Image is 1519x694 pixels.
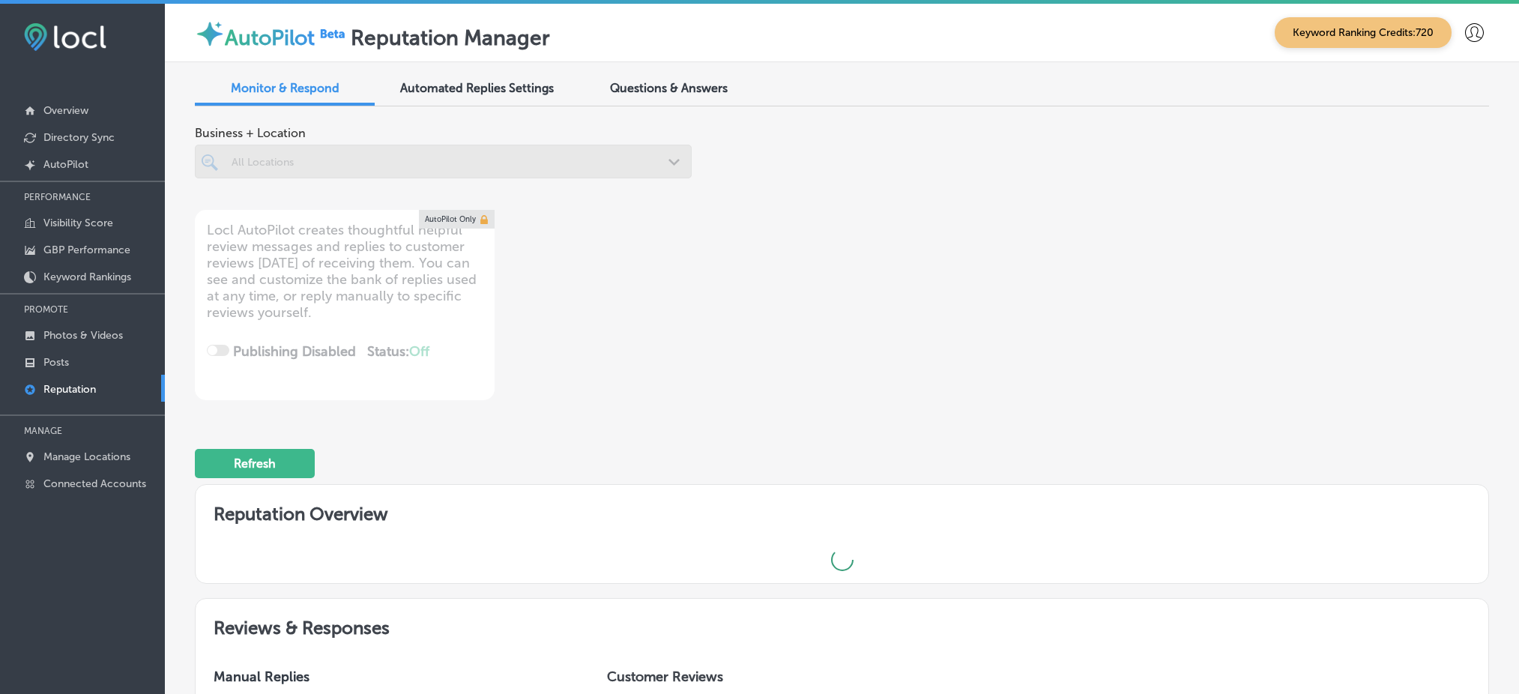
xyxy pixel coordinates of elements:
[400,81,554,95] span: Automated Replies Settings
[43,383,96,396] p: Reputation
[43,329,123,342] p: Photos & Videos
[225,25,315,50] label: AutoPilot
[43,104,88,117] p: Overview
[43,356,69,369] p: Posts
[43,217,113,229] p: Visibility Score
[231,81,339,95] span: Monitor & Respond
[196,485,1488,537] h2: Reputation Overview
[43,131,115,144] p: Directory Sync
[43,477,146,490] p: Connected Accounts
[315,25,351,41] img: Beta
[351,25,550,50] label: Reputation Manager
[195,449,315,478] button: Refresh
[43,271,131,283] p: Keyword Rankings
[195,19,225,49] img: autopilot-icon
[43,244,130,256] p: GBP Performance
[196,599,1488,651] h2: Reviews & Responses
[214,669,559,685] h3: Manual Replies
[24,23,106,51] img: fda3e92497d09a02dc62c9cd864e3231.png
[607,669,1470,691] h1: Customer Reviews
[610,81,728,95] span: Questions & Answers
[43,450,130,463] p: Manage Locations
[1275,17,1452,48] span: Keyword Ranking Credits: 720
[43,158,88,171] p: AutoPilot
[195,126,692,140] span: Business + Location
